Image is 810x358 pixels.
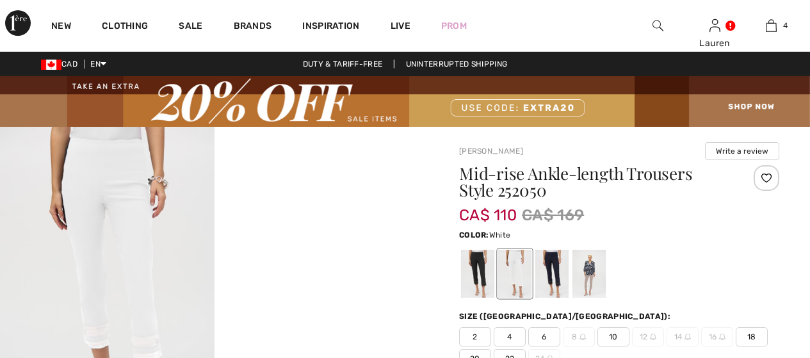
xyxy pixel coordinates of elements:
div: White [498,250,531,298]
img: My Bag [766,18,777,33]
a: Sign In [709,19,720,31]
img: Canadian Dollar [41,60,61,70]
img: ring-m.svg [650,334,656,340]
span: 18 [736,327,768,346]
img: ring-m.svg [719,334,725,340]
span: EN [90,60,106,69]
img: My Info [709,18,720,33]
span: Color: [459,231,489,240]
span: 6 [528,327,560,346]
span: 8 [563,327,595,346]
span: 4 [783,20,788,31]
span: CAD [41,60,83,69]
span: 2 [459,327,491,346]
img: search the website [652,18,663,33]
div: Black [461,250,494,298]
a: Sale [179,20,202,34]
span: White [489,231,511,240]
a: Live [391,19,410,33]
button: Write a review [705,142,779,160]
video: Your browser does not support the video tag. [215,127,429,234]
span: CA$ 169 [522,204,584,227]
a: Brands [234,20,272,34]
span: CA$ 110 [459,193,517,224]
span: 12 [632,327,664,346]
span: Inspiration [302,20,359,34]
a: New [51,20,71,34]
iframe: Opens a widget where you can chat to one of our agents [729,262,797,294]
img: 1ère Avenue [5,10,31,36]
span: 4 [494,327,526,346]
div: Midnight Blue [535,250,569,298]
span: 10 [597,327,629,346]
h1: Mid-rise Ankle-length Trousers Style 252050 [459,165,726,199]
span: 14 [667,327,699,346]
a: [PERSON_NAME] [459,147,523,156]
img: ring-m.svg [579,334,586,340]
span: 16 [701,327,733,346]
div: Lauren [687,37,743,50]
img: ring-m.svg [684,334,691,340]
a: Prom [441,19,467,33]
div: Size ([GEOGRAPHIC_DATA]/[GEOGRAPHIC_DATA]): [459,311,673,322]
a: Clothing [102,20,148,34]
a: 4 [743,18,799,33]
div: Parchment [572,250,606,298]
